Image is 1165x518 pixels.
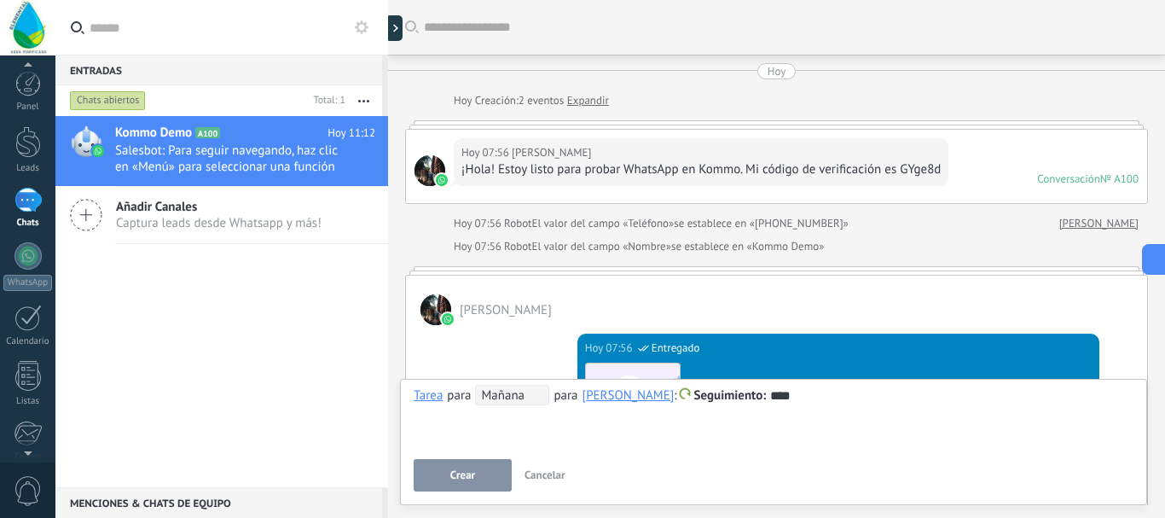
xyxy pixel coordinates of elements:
span: Hoy 11:12 [327,125,375,142]
span: Mañana [475,385,549,405]
img: waba.svg [436,174,448,186]
img: waba.svg [92,145,104,157]
span: Añadir Canales [116,199,322,215]
div: WhatsApp [3,275,52,291]
span: Crear [450,469,475,481]
div: Hoy 07:56 [454,215,504,232]
span: para [554,387,577,403]
div: Listas [3,396,53,407]
span: El valor del campo «Teléfono» [532,215,675,232]
div: ¡Hola! Estoy listo para probar WhatsApp en Kommo. Mi código de verificación es GYge8d [461,161,941,178]
img: waba.svg [442,313,454,325]
div: Hoy [768,63,786,79]
span: Abel Arevalo [420,294,451,325]
span: Cancelar [525,468,565,482]
div: Calendario [3,336,53,347]
div: Chats [3,218,53,229]
div: Panel [3,102,53,113]
div: Total: 1 [307,92,345,109]
span: Kommo Demo [115,125,192,142]
a: Kommo Demo A100 Hoy 11:12 Salesbot: Para seguir navegando, haz clic en «Menú» para seleccionar un... [55,116,388,186]
span: Entregado [652,340,700,357]
span: A100 [195,127,220,138]
div: Menciones & Chats de equipo [55,487,382,518]
span: Abel Arevalo [512,144,591,161]
div: abel arevalo [582,387,675,403]
span: Abel Arevalo [414,155,445,186]
button: Más [345,85,382,116]
span: 2 eventos [519,92,564,109]
div: Hoy 07:56 [461,144,512,161]
span: para [447,387,471,403]
span: Seguimiento [694,387,767,404]
span: se establece en «[PHONE_NUMBER]» [674,215,849,232]
div: Leads [3,163,53,174]
button: Cancelar [518,459,572,492]
span: Robot [504,239,531,253]
div: Creación: [454,92,609,109]
div: Mostrar [385,15,403,41]
div: Hoy [454,92,475,109]
div: Conversación [1037,172,1100,186]
span: se establece en «Kommo Demo» [671,238,824,255]
div: : [475,385,766,405]
a: Expandir [567,92,609,109]
a: [PERSON_NAME] [1059,215,1139,232]
span: Captura leads desde Whatsapp y más! [116,215,322,231]
span: Abel Arevalo [460,302,552,318]
span: El valor del campo «Nombre» [532,238,671,255]
button: Crear [414,459,512,492]
span: Salesbot: Para seguir navegando, haz clic en «Menú» para seleccionar una función del menú de func... [115,143,343,175]
div: Entradas [55,55,382,85]
div: Hoy 07:56 [585,340,635,357]
div: Chats abiertos [70,90,146,111]
div: Hoy 07:56 [454,238,504,255]
img: 183.png [586,364,680,457]
span: Robot [504,216,531,230]
div: № A100 [1100,172,1139,186]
